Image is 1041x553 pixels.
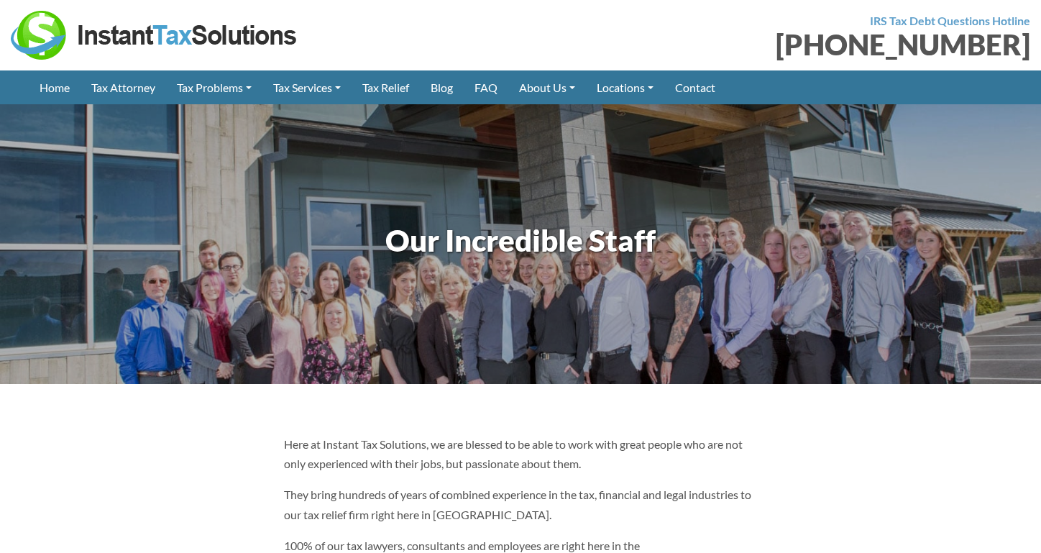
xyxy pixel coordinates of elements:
strong: IRS Tax Debt Questions Hotline [870,14,1030,27]
a: Contact [664,70,726,104]
a: About Us [508,70,586,104]
img: Instant Tax Solutions Logo [11,11,298,60]
a: Tax Services [262,70,352,104]
p: Here at Instant Tax Solutions, we are blessed to be able to work with great people who are not on... [284,434,758,473]
a: Home [29,70,81,104]
a: Blog [420,70,464,104]
a: Tax Problems [166,70,262,104]
a: Tax Attorney [81,70,166,104]
p: They bring hundreds of years of combined experience in the tax, financial and legal industries to... [284,485,758,524]
a: Instant Tax Solutions Logo [11,27,298,40]
div: [PHONE_NUMBER] [531,30,1030,59]
a: Locations [586,70,664,104]
h1: Our Incredible Staff [36,219,1005,262]
a: FAQ [464,70,508,104]
a: Tax Relief [352,70,420,104]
